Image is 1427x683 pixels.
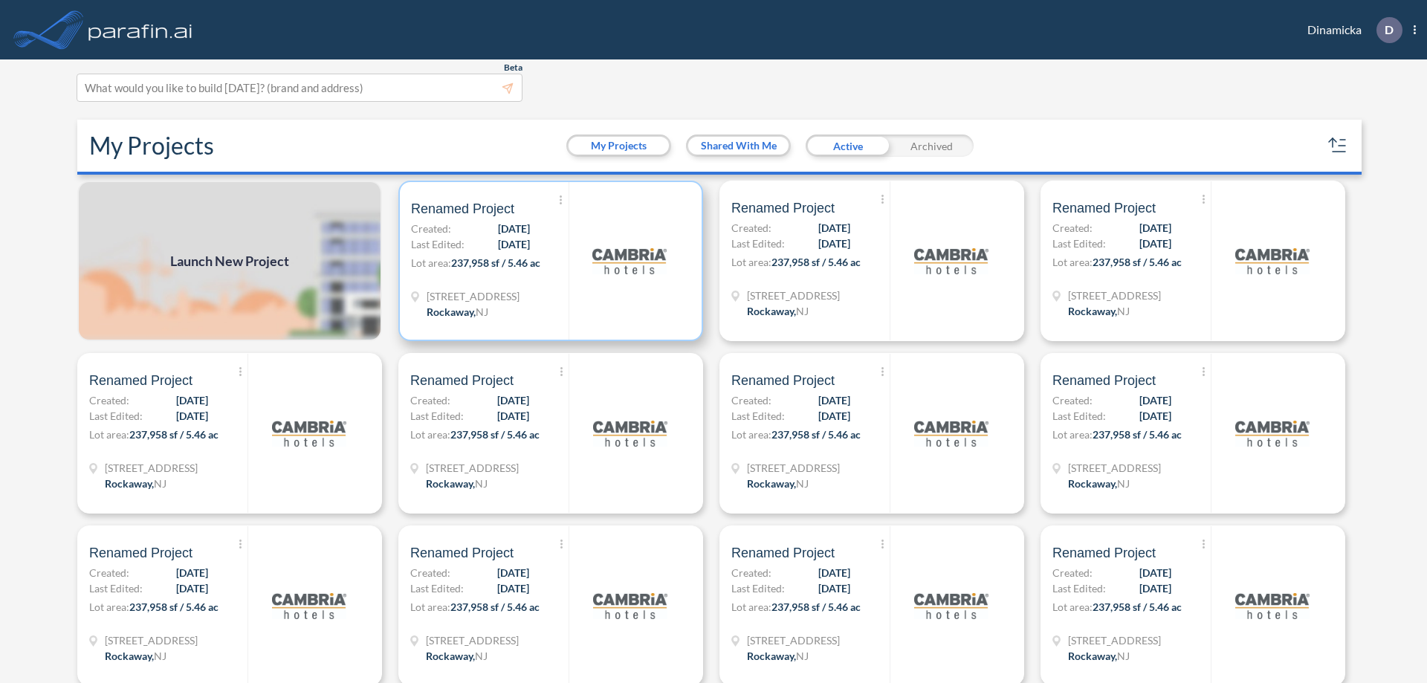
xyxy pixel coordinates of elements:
[427,305,476,318] span: Rockaway ,
[593,396,667,470] img: logo
[1068,648,1130,664] div: Rockaway, NJ
[731,199,835,217] span: Renamed Project
[504,62,522,74] span: Beta
[426,648,488,664] div: Rockaway, NJ
[569,137,669,155] button: My Projects
[1139,565,1171,580] span: [DATE]
[410,580,464,596] span: Last Edited:
[1068,305,1117,317] span: Rockaway ,
[747,476,809,491] div: Rockaway, NJ
[747,303,809,319] div: Rockaway, NJ
[1139,408,1171,424] span: [DATE]
[475,650,488,662] span: NJ
[1052,392,1093,408] span: Created:
[1068,460,1161,476] span: 321 Mt Hope Ave
[731,256,771,268] span: Lot area:
[411,200,514,218] span: Renamed Project
[747,648,809,664] div: Rockaway, NJ
[497,392,529,408] span: [DATE]
[1052,544,1156,562] span: Renamed Project
[1385,23,1394,36] p: D
[1068,288,1161,303] span: 321 Mt Hope Ave
[1052,199,1156,217] span: Renamed Project
[818,408,850,424] span: [DATE]
[89,408,143,424] span: Last Edited:
[1068,476,1130,491] div: Rockaway, NJ
[592,224,667,298] img: logo
[176,408,208,424] span: [DATE]
[731,392,771,408] span: Created:
[176,580,208,596] span: [DATE]
[89,428,129,441] span: Lot area:
[914,569,988,643] img: logo
[426,460,519,476] span: 321 Mt Hope Ave
[105,650,154,662] span: Rockaway ,
[796,650,809,662] span: NJ
[1117,650,1130,662] span: NJ
[1052,580,1106,596] span: Last Edited:
[1068,632,1161,648] span: 321 Mt Hope Ave
[497,408,529,424] span: [DATE]
[427,288,520,304] span: 321 Mt Hope Ave
[806,135,890,157] div: Active
[771,428,861,441] span: 237,958 sf / 5.46 ac
[77,181,382,341] img: add
[410,544,514,562] span: Renamed Project
[818,565,850,580] span: [DATE]
[498,236,530,252] span: [DATE]
[747,305,796,317] span: Rockaway ,
[85,15,195,45] img: logo
[170,251,289,271] span: Launch New Project
[451,256,540,269] span: 237,958 sf / 5.46 ac
[747,650,796,662] span: Rockaway ,
[427,304,488,320] div: Rockaway, NJ
[1093,601,1182,613] span: 237,958 sf / 5.46 ac
[89,372,192,389] span: Renamed Project
[129,601,219,613] span: 237,958 sf / 5.46 ac
[105,632,198,648] span: 321 Mt Hope Ave
[771,601,861,613] span: 237,958 sf / 5.46 ac
[475,477,488,490] span: NJ
[796,305,809,317] span: NJ
[890,135,974,157] div: Archived
[747,477,796,490] span: Rockaway ,
[771,256,861,268] span: 237,958 sf / 5.46 ac
[105,648,166,664] div: Rockaway, NJ
[426,477,475,490] span: Rockaway ,
[731,565,771,580] span: Created:
[1117,477,1130,490] span: NJ
[498,221,530,236] span: [DATE]
[410,428,450,441] span: Lot area:
[1093,256,1182,268] span: 237,958 sf / 5.46 ac
[731,236,785,251] span: Last Edited:
[731,408,785,424] span: Last Edited:
[89,580,143,596] span: Last Edited:
[593,569,667,643] img: logo
[154,650,166,662] span: NJ
[176,565,208,580] span: [DATE]
[1117,305,1130,317] span: NJ
[89,132,214,160] h2: My Projects
[1052,372,1156,389] span: Renamed Project
[89,565,129,580] span: Created:
[914,224,988,298] img: logo
[497,565,529,580] span: [DATE]
[818,392,850,408] span: [DATE]
[914,396,988,470] img: logo
[89,392,129,408] span: Created:
[1052,408,1106,424] span: Last Edited:
[796,477,809,490] span: NJ
[450,601,540,613] span: 237,958 sf / 5.46 ac
[1052,428,1093,441] span: Lot area:
[731,580,785,596] span: Last Edited:
[1285,17,1416,43] div: Dinamicka
[1052,565,1093,580] span: Created:
[1139,392,1171,408] span: [DATE]
[411,236,465,252] span: Last Edited:
[410,408,464,424] span: Last Edited:
[89,601,129,613] span: Lot area:
[1235,569,1310,643] img: logo
[89,544,192,562] span: Renamed Project
[129,428,219,441] span: 237,958 sf / 5.46 ac
[1093,428,1182,441] span: 237,958 sf / 5.46 ac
